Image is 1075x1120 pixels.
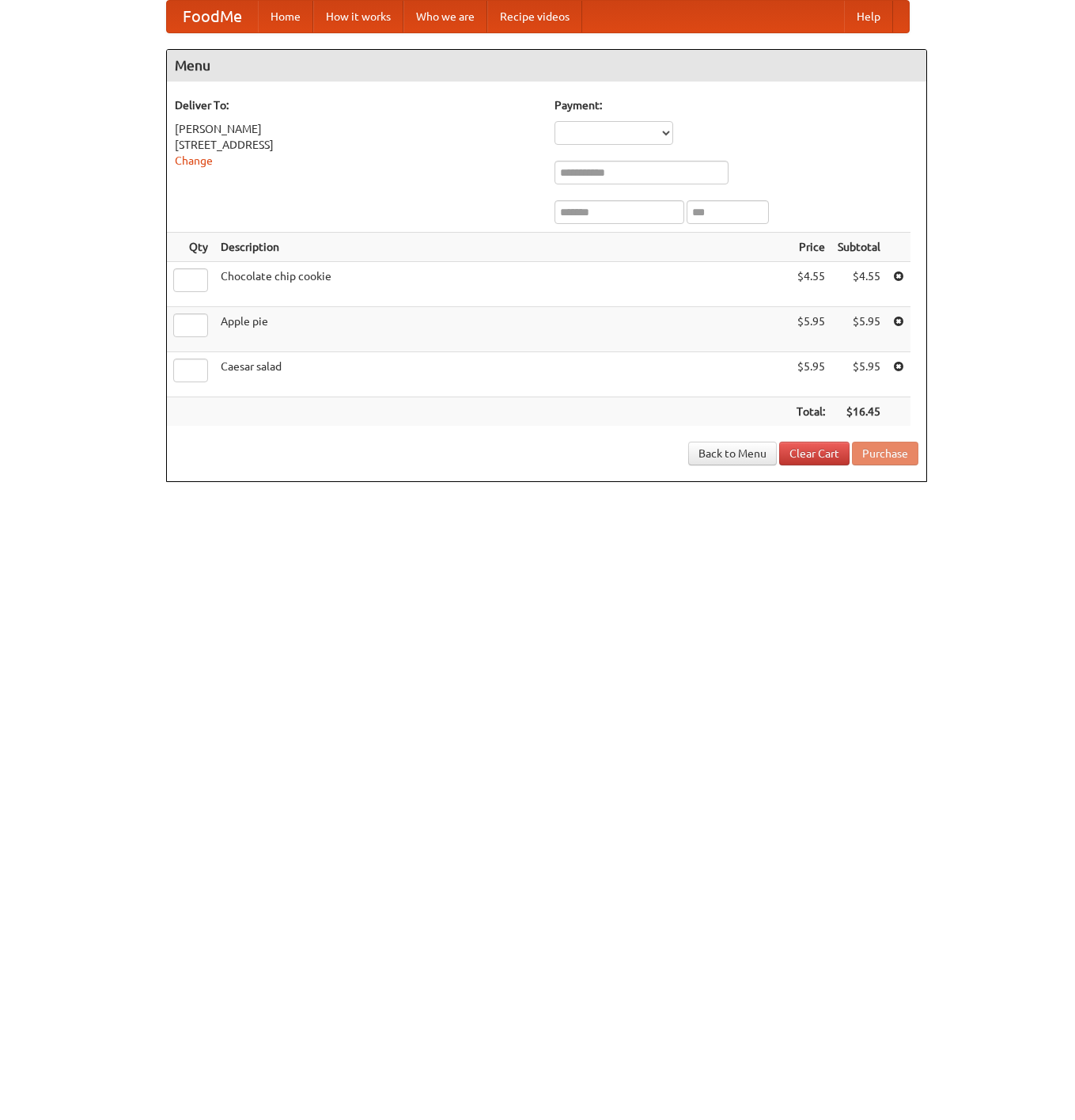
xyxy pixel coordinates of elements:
[487,1,582,32] a: Recipe videos
[852,442,918,465] button: Purchase
[214,307,790,352] td: Apple pie
[831,233,887,262] th: Subtotal
[175,137,539,153] div: [STREET_ADDRESS]
[214,352,790,397] td: Caesar salad
[831,352,887,397] td: $5.95
[175,121,539,137] div: [PERSON_NAME]
[831,397,887,427] th: $16.45
[844,1,893,32] a: Help
[167,233,214,262] th: Qty
[790,262,831,307] td: $4.55
[790,307,831,352] td: $5.95
[167,1,258,32] a: FoodMe
[214,233,790,262] th: Description
[175,97,539,113] h5: Deliver To:
[790,233,831,262] th: Price
[790,352,831,397] td: $5.95
[313,1,403,32] a: How it works
[214,262,790,307] td: Chocolate chip cookie
[258,1,313,32] a: Home
[167,50,926,82] h4: Menu
[688,442,777,465] a: Back to Menu
[779,442,850,465] a: Clear Cart
[790,397,831,427] th: Total:
[175,154,213,167] a: Change
[831,307,887,352] td: $5.95
[831,262,887,307] td: $4.55
[403,1,487,32] a: Who we are
[555,97,918,113] h5: Payment:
